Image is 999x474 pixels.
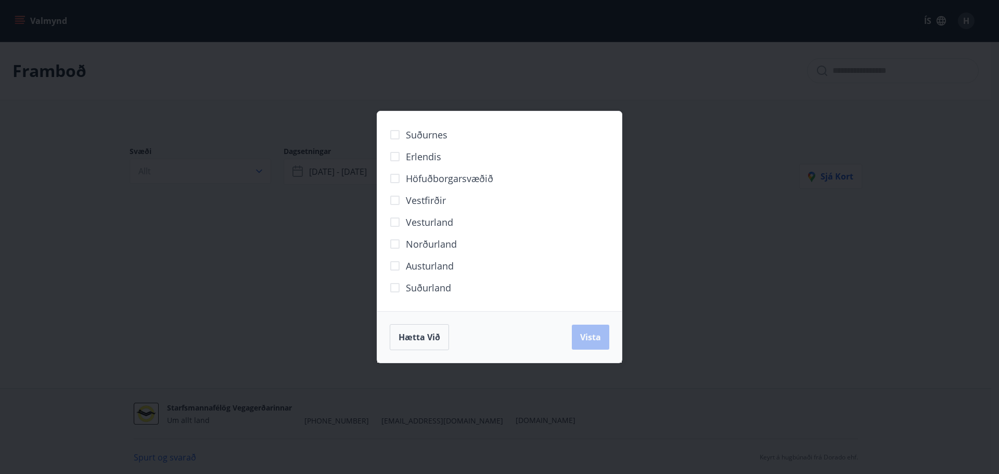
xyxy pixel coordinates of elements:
[406,215,453,229] span: Vesturland
[406,194,446,207] span: Vestfirðir
[406,172,493,185] span: Höfuðborgarsvæðið
[406,237,457,251] span: Norðurland
[390,324,449,350] button: Hætta við
[406,259,454,273] span: Austurland
[406,150,441,163] span: Erlendis
[406,281,451,294] span: Suðurland
[399,331,440,343] span: Hætta við
[406,128,447,142] span: Suðurnes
